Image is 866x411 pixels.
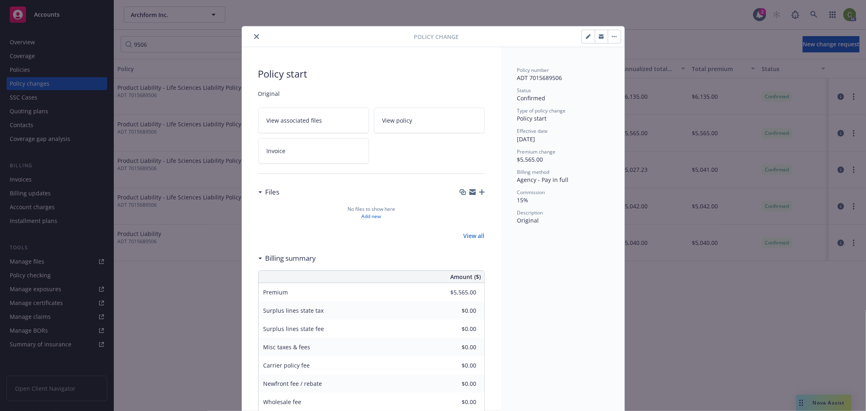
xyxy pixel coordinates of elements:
[382,116,412,125] span: View policy
[258,138,369,164] a: Invoice
[258,108,369,133] a: View associated files
[451,273,481,281] span: Amount ($)
[263,380,322,387] span: Newfront fee / rebate
[258,89,485,98] span: Original
[517,115,547,122] span: Policy start
[414,32,459,41] span: Policy Change
[263,361,310,369] span: Carrier policy fee
[517,176,569,184] span: Agency - Pay in full
[517,107,566,114] span: Type of policy change
[263,398,302,406] span: Wholesale fee
[429,359,482,371] input: 0.00
[266,187,280,197] h3: Files
[362,213,381,220] a: Add new
[517,128,548,134] span: Effective date
[267,147,286,155] span: Invoice
[517,189,545,196] span: Commission
[348,205,395,213] span: No files to show here
[374,108,485,133] a: View policy
[252,32,261,41] button: close
[517,94,546,102] span: Confirmed
[263,307,324,314] span: Surplus lines state tax
[263,325,324,333] span: Surplus lines state fee
[429,286,482,298] input: 0.00
[517,216,539,224] span: Original
[517,67,549,74] span: Policy number
[429,304,482,316] input: 0.00
[517,74,562,82] span: ADT 7015689506
[263,288,288,296] span: Premium
[517,148,556,155] span: Premium change
[429,341,482,353] input: 0.00
[263,343,311,351] span: Misc taxes & fees
[258,253,316,264] div: Billing summary
[517,135,536,143] span: [DATE]
[429,396,482,408] input: 0.00
[258,67,485,81] span: Policy start
[429,322,482,335] input: 0.00
[517,196,529,204] span: 15%
[258,187,280,197] div: Files
[517,169,550,175] span: Billing method
[464,231,485,240] a: View all
[517,87,531,94] span: Status
[517,156,543,163] span: $5,565.00
[429,377,482,389] input: 0.00
[517,209,543,216] span: Description
[267,116,322,125] span: View associated files
[266,253,316,264] h3: Billing summary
